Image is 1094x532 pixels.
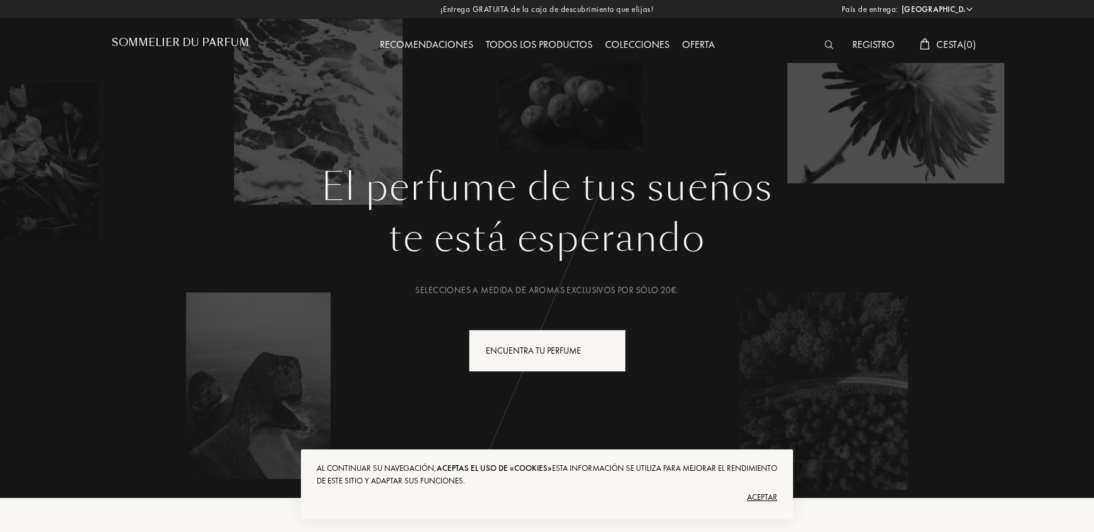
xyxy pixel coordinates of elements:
[479,38,599,51] a: Todos los productos
[121,165,973,210] h1: El perfume de tus sueños
[479,37,599,54] div: Todos los productos
[920,38,930,50] img: cart_white.svg
[373,37,479,54] div: Recomendaciones
[846,38,901,51] a: Registro
[112,37,249,54] a: Sommelier du Parfum
[595,337,620,362] div: animation
[936,38,976,51] span: Cesta ( 0 )
[599,37,676,54] div: Colecciones
[317,462,777,487] div: Al continuar su navegación, Esta información se utiliza para mejorar el rendimiento de este sitio...
[599,38,676,51] a: Colecciones
[317,487,777,507] div: Aceptar
[121,284,973,297] div: Selecciones a medida de aromas exclusivos por sólo 20€.
[842,3,898,16] span: País de entrega:
[459,330,635,372] a: Encuentra tu perfumeanimation
[112,37,249,49] h1: Sommelier du Parfum
[121,210,973,267] div: te está esperando
[469,330,626,372] div: Encuentra tu perfume
[437,463,552,473] span: aceptas el uso de «cookies»
[373,38,479,51] a: Recomendaciones
[825,40,834,49] img: search_icn_white.svg
[676,37,721,54] div: Oferta
[676,38,721,51] a: Oferta
[846,37,901,54] div: Registro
